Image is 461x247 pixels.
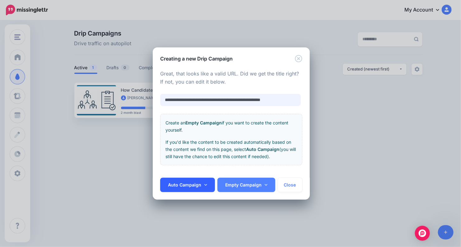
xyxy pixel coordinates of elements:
p: Great, that looks like a valid URL. Did we get the title right? If not, you can edit it below. [160,70,302,86]
a: Auto Campaign [160,178,215,192]
div: Open Intercom Messenger [415,226,430,241]
p: If you'd like the content to be created automatically based on the content we find on this page, ... [165,138,297,160]
button: Close [278,178,302,192]
b: Auto Campaign [246,147,279,152]
a: Empty Campaign [217,178,275,192]
h5: Creating a new Drip Campaign [160,55,233,62]
p: Create an if you want to create the content yourself. [165,119,297,133]
button: Close [295,55,302,63]
b: Empty Campaign [185,120,222,125]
